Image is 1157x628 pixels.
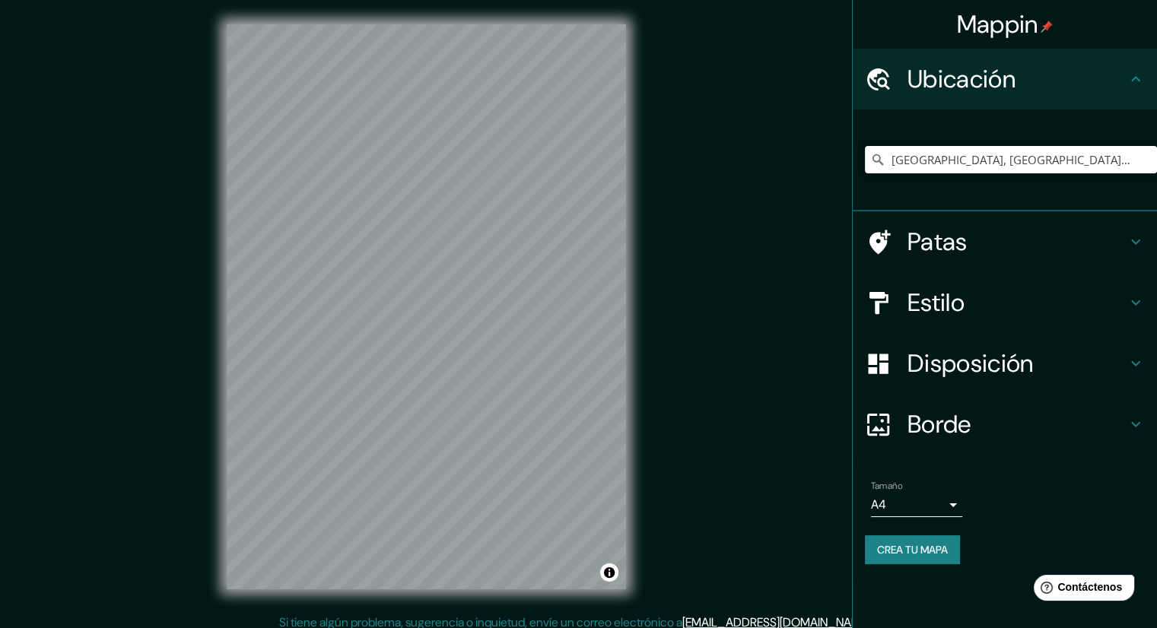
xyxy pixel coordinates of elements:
font: Ubicación [907,63,1016,95]
canvas: Mapa [227,24,626,589]
iframe: Lanzador de widgets de ayuda [1022,569,1140,611]
font: Patas [907,226,968,258]
font: Mappin [957,8,1038,40]
img: pin-icon.png [1041,21,1053,33]
font: Disposición [907,347,1033,379]
button: Activar o desactivar atribución [600,563,618,582]
div: Ubicación [853,49,1157,109]
font: Tamaño [871,480,902,492]
input: Elige tu ciudad o zona [865,146,1157,173]
div: A4 [871,493,962,517]
div: Disposición [853,333,1157,394]
font: Borde [907,408,971,440]
div: Borde [853,394,1157,455]
div: Patas [853,211,1157,272]
font: Estilo [907,287,965,319]
font: Crea tu mapa [877,543,948,557]
button: Crea tu mapa [865,535,960,564]
div: Estilo [853,272,1157,333]
font: A4 [871,496,886,512]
